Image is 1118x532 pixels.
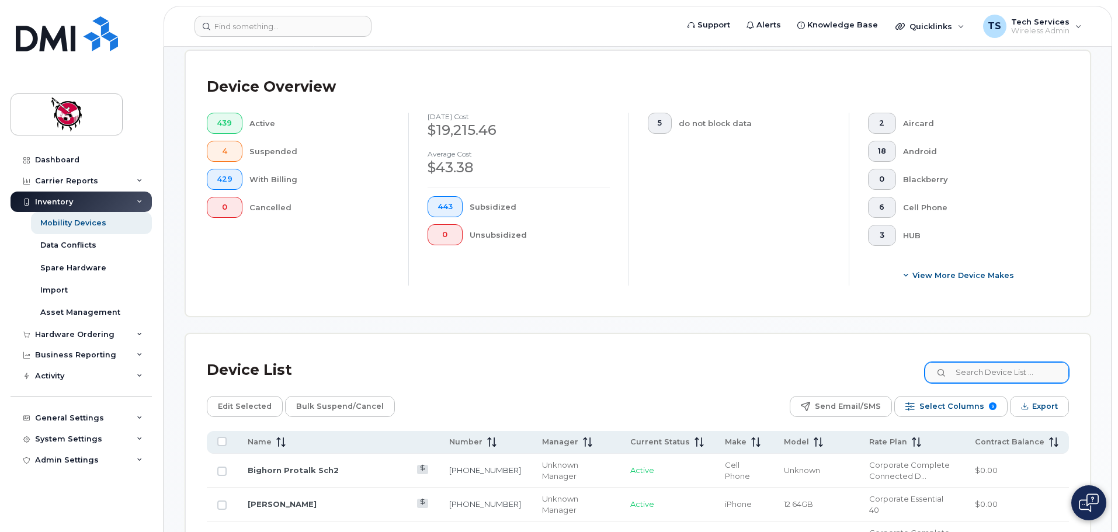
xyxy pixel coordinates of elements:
[428,196,463,217] button: 443
[725,499,752,509] span: iPhone
[249,113,390,134] div: Active
[1079,493,1099,512] img: Open chat
[542,437,578,447] span: Manager
[249,197,390,218] div: Cancelled
[725,460,750,481] span: Cell Phone
[756,19,781,31] span: Alerts
[542,493,610,515] div: Unknown Manager
[1011,17,1070,26] span: Tech Services
[428,224,463,245] button: 0
[217,203,232,212] span: 0
[658,119,662,128] span: 5
[975,437,1044,447] span: Contract Balance
[975,465,998,475] span: $0.00
[903,169,1051,190] div: Blackberry
[428,150,610,158] h4: Average cost
[909,22,952,31] span: Quicklinks
[919,398,984,415] span: Select Columns
[789,13,886,37] a: Knowledge Base
[449,437,482,447] span: Number
[470,224,610,245] div: Unsubsidized
[217,147,232,156] span: 4
[738,13,789,37] a: Alerts
[868,225,896,246] button: 3
[195,16,371,37] input: Find something...
[630,499,654,509] span: Active
[248,499,317,509] a: [PERSON_NAME]
[285,396,395,417] button: Bulk Suspend/Cancel
[903,197,1051,218] div: Cell Phone
[975,499,998,509] span: $0.00
[697,19,730,31] span: Support
[790,396,892,417] button: Send Email/SMS
[784,465,820,475] span: Unknown
[869,494,943,514] span: Corporate Essential 40
[878,203,886,212] span: 6
[207,396,283,417] button: Edit Selected
[975,15,1090,38] div: Tech Services
[417,499,428,507] a: View Last Bill
[207,72,336,102] div: Device Overview
[249,141,390,162] div: Suspended
[868,265,1050,286] button: View More Device Makes
[542,460,610,481] div: Unknown Manager
[988,19,1001,33] span: TS
[878,231,886,240] span: 3
[784,437,809,447] span: Model
[903,141,1051,162] div: Android
[207,197,242,218] button: 0
[869,437,907,447] span: Rate Plan
[912,270,1014,281] span: View More Device Makes
[807,19,878,31] span: Knowledge Base
[218,398,272,415] span: Edit Selected
[248,465,339,475] a: Bighorn Protalk Sch2
[784,499,813,509] span: 12 64GB
[248,437,272,447] span: Name
[207,141,242,162] button: 4
[878,175,886,184] span: 0
[249,169,390,190] div: With Billing
[207,355,292,385] div: Device List
[648,113,672,134] button: 5
[679,13,738,37] a: Support
[428,113,610,120] h4: [DATE] cost
[868,141,896,162] button: 18
[470,196,610,217] div: Subsidized
[207,169,242,190] button: 429
[868,197,896,218] button: 6
[878,119,886,128] span: 2
[438,230,453,239] span: 0
[868,169,896,190] button: 0
[894,396,1008,417] button: Select Columns 9
[887,15,973,38] div: Quicklinks
[217,119,232,128] span: 439
[630,437,690,447] span: Current Status
[1032,398,1058,415] span: Export
[438,202,453,211] span: 443
[428,158,610,178] div: $43.38
[417,465,428,474] a: View Last Bill
[869,460,950,481] span: Corporate Complete Connected Device
[1010,396,1069,417] button: Export
[815,398,881,415] span: Send Email/SMS
[903,113,1051,134] div: Aircard
[925,362,1069,383] input: Search Device List ...
[725,437,747,447] span: Make
[989,402,997,410] span: 9
[449,465,521,475] a: [PHONE_NUMBER]
[296,398,384,415] span: Bulk Suspend/Cancel
[1011,26,1070,36] span: Wireless Admin
[630,465,654,475] span: Active
[878,147,886,156] span: 18
[903,225,1051,246] div: HUB
[449,499,521,509] a: [PHONE_NUMBER]
[217,175,232,184] span: 429
[207,113,242,134] button: 439
[679,113,831,134] div: do not block data
[428,120,610,140] div: $19,215.46
[868,113,896,134] button: 2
